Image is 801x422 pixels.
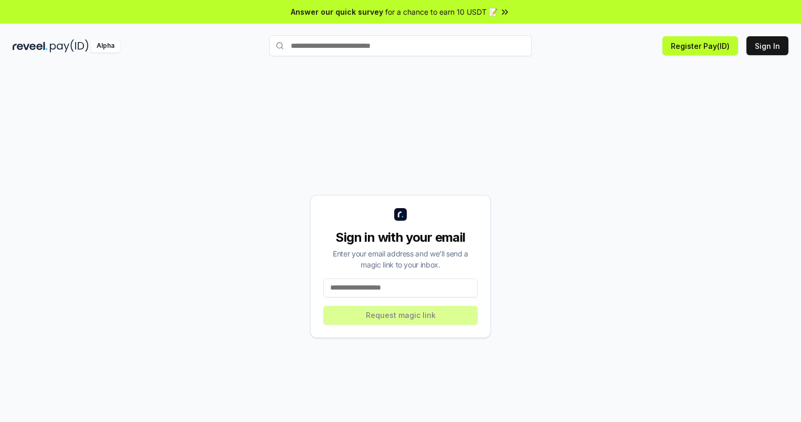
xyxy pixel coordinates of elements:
span: for a chance to earn 10 USDT 📝 [385,6,498,17]
div: Enter your email address and we’ll send a magic link to your inbox. [323,248,478,270]
div: Sign in with your email [323,229,478,246]
div: Alpha [91,39,120,53]
button: Register Pay(ID) [662,36,738,55]
img: logo_small [394,208,407,221]
img: pay_id [50,39,89,53]
span: Answer our quick survey [291,6,383,17]
img: reveel_dark [13,39,48,53]
button: Sign In [746,36,788,55]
